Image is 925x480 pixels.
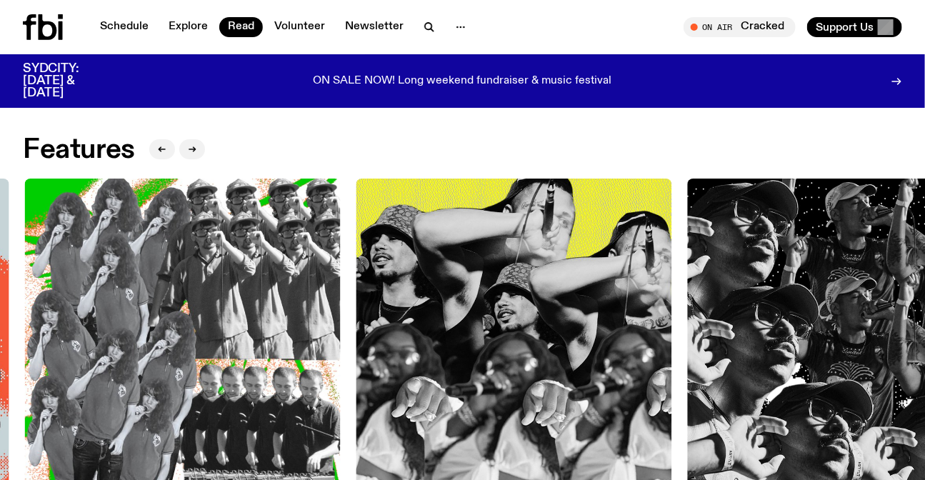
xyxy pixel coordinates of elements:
[266,17,334,37] a: Volunteer
[160,17,216,37] a: Explore
[807,17,902,37] button: Support Us
[91,17,157,37] a: Schedule
[816,21,874,34] span: Support Us
[336,17,412,37] a: Newsletter
[23,137,135,163] h2: Features
[314,75,612,88] p: ON SALE NOW! Long weekend fundraiser & music festival
[23,63,114,99] h3: SYDCITY: [DATE] & [DATE]
[684,17,796,37] button: On AirCracked
[219,17,263,37] a: Read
